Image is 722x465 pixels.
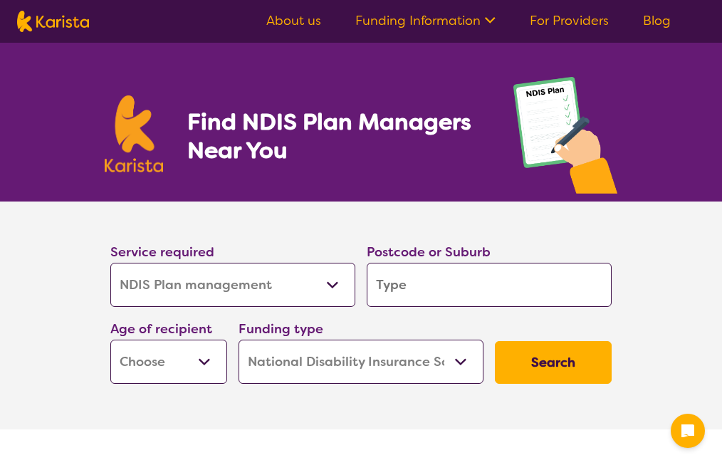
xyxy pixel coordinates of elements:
img: Karista logo [17,11,89,32]
label: Postcode or Suburb [367,244,491,261]
img: plan-management [513,77,617,202]
a: Blog [643,12,671,29]
a: Funding Information [355,12,496,29]
img: Karista logo [105,95,163,172]
label: Funding type [239,320,323,338]
a: About us [266,12,321,29]
a: For Providers [530,12,609,29]
h1: Find NDIS Plan Managers Near You [187,108,485,164]
input: Type [367,263,612,307]
label: Age of recipient [110,320,212,338]
button: Search [495,341,612,384]
label: Service required [110,244,214,261]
